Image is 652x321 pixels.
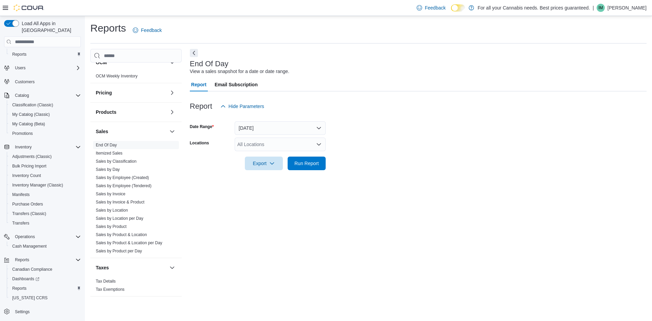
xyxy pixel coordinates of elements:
[90,277,182,296] div: Taxes
[10,181,66,189] a: Inventory Manager (Classic)
[96,208,128,213] a: Sales by Location
[190,68,289,75] div: View a sales snapshot for a date or date range.
[10,284,81,292] span: Reports
[598,4,603,12] span: IM
[249,157,279,170] span: Export
[235,121,326,135] button: [DATE]
[1,255,84,265] button: Reports
[451,4,465,12] input: Dark Mode
[96,167,120,172] span: Sales by Day
[425,4,446,11] span: Feedback
[10,210,49,218] a: Transfers (Classic)
[10,120,81,128] span: My Catalog (Beta)
[12,131,33,136] span: Promotions
[168,58,176,67] button: OCM
[96,59,167,66] button: OCM
[12,143,34,151] button: Inventory
[1,307,84,317] button: Settings
[96,264,109,271] h3: Taxes
[12,182,63,188] span: Inventory Manager (Classic)
[10,210,81,218] span: Transfers (Classic)
[15,257,29,263] span: Reports
[7,265,84,274] button: Canadian Compliance
[190,49,198,57] button: Next
[96,232,147,237] a: Sales by Product & Location
[12,64,28,72] button: Users
[96,183,151,188] a: Sales by Employee (Tendered)
[7,180,84,190] button: Inventory Manager (Classic)
[12,256,81,264] span: Reports
[15,309,30,315] span: Settings
[7,284,84,293] button: Reports
[96,59,107,66] h3: OCM
[218,100,267,113] button: Hide Parameters
[96,128,108,135] h3: Sales
[96,143,117,147] a: End Of Day
[168,127,176,136] button: Sales
[10,200,46,208] a: Purchase Orders
[96,240,162,245] a: Sales by Product & Location per Day
[96,264,167,271] button: Taxes
[12,91,32,100] button: Catalog
[10,219,81,227] span: Transfers
[10,162,49,170] a: Bulk Pricing Import
[96,175,149,180] a: Sales by Employee (Created)
[12,173,41,178] span: Inventory Count
[96,279,116,284] a: Tax Details
[12,286,26,291] span: Reports
[593,4,594,12] p: |
[96,287,125,292] a: Tax Exemptions
[190,124,214,129] label: Date Range
[229,103,264,110] span: Hide Parameters
[168,108,176,116] button: Products
[12,244,47,249] span: Cash Management
[10,294,50,302] a: [US_STATE] CCRS
[12,143,81,151] span: Inventory
[10,191,81,199] span: Manifests
[10,101,56,109] a: Classification (Classic)
[1,232,84,242] button: Operations
[96,73,138,79] span: OCM Weekly Inventory
[12,276,39,282] span: Dashboards
[96,248,142,254] span: Sales by Product per Day
[12,267,52,272] span: Canadian Compliance
[10,219,32,227] a: Transfers
[96,199,144,205] span: Sales by Invoice & Product
[96,216,143,221] span: Sales by Location per Day
[7,293,84,303] button: [US_STATE] CCRS
[10,265,55,273] a: Canadian Compliance
[10,120,48,128] a: My Catalog (Beta)
[12,233,81,241] span: Operations
[7,209,84,218] button: Transfers (Classic)
[96,109,167,115] button: Products
[10,294,81,302] span: Washington CCRS
[7,171,84,180] button: Inventory Count
[14,4,44,11] img: Cova
[10,110,53,119] a: My Catalog (Classic)
[10,265,81,273] span: Canadian Compliance
[10,181,81,189] span: Inventory Manager (Classic)
[168,89,176,97] button: Pricing
[15,234,35,239] span: Operations
[96,159,137,164] a: Sales by Classification
[96,249,142,253] a: Sales by Product per Day
[7,152,84,161] button: Adjustments (Classic)
[190,140,209,146] label: Locations
[7,119,84,129] button: My Catalog (Beta)
[10,275,42,283] a: Dashboards
[7,242,84,251] button: Cash Management
[288,157,326,170] button: Run Report
[12,295,48,301] span: [US_STATE] CCRS
[7,161,84,171] button: Bulk Pricing Import
[597,4,605,12] div: Ian Mullan
[190,60,229,68] h3: End Of Day
[12,77,81,86] span: Customers
[7,110,84,119] button: My Catalog (Classic)
[96,109,116,115] h3: Products
[10,172,44,180] a: Inventory Count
